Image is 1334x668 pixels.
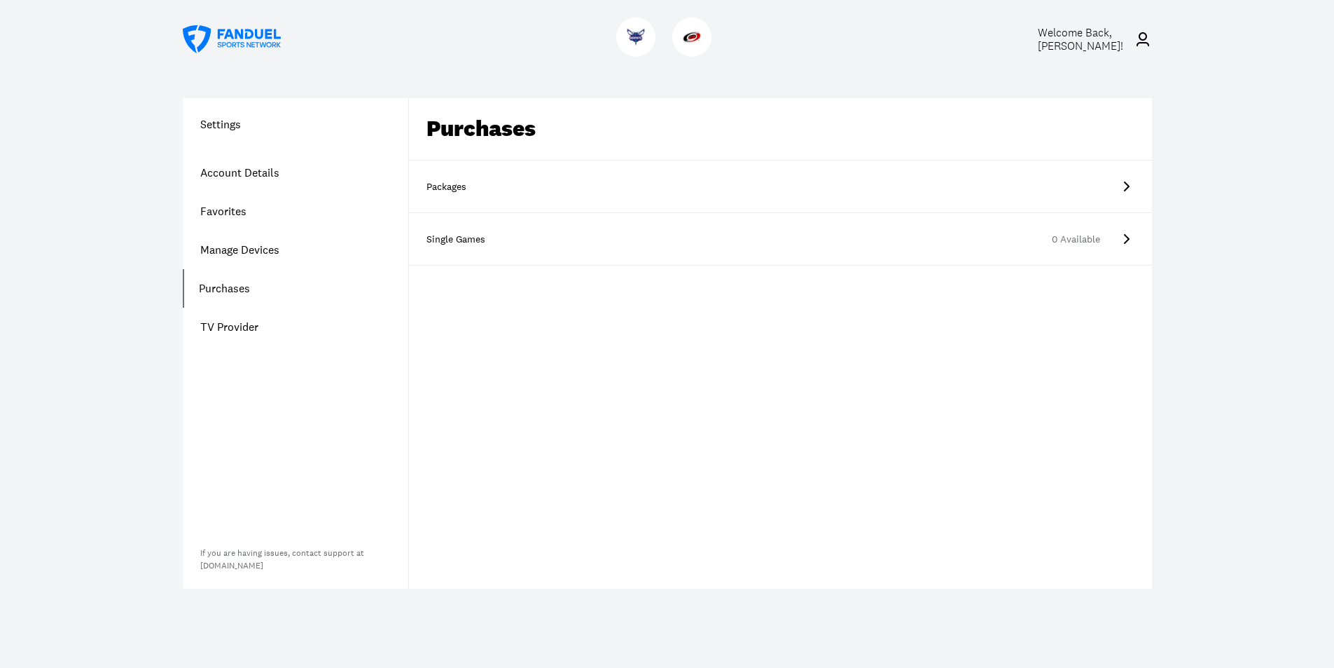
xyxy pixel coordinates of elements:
div: 0 Available [514,233,1100,247]
a: Single Games0 Available [409,213,1152,266]
a: HurricanesHurricanes [672,46,717,60]
img: Hornets [627,28,645,46]
a: Packages [409,161,1152,213]
h1: Settings [183,116,408,132]
a: FanDuel Sports Network [183,25,281,53]
a: TV Provider [183,308,408,346]
a: If you are having issues, contact support at[DOMAIN_NAME] [200,547,364,571]
div: Single Games [426,233,496,247]
a: Purchases [183,269,408,308]
span: Welcome Back, [PERSON_NAME] ! [1038,25,1123,53]
div: Packages [426,180,496,194]
a: Manage Devices [183,231,408,269]
a: Account Details [183,154,408,192]
a: Welcome Back,[PERSON_NAME]! [1006,26,1152,53]
a: Favorites [183,192,408,231]
img: Hurricanes [683,28,701,46]
a: HornetsHornets [616,46,661,60]
div: Purchases [409,98,1152,161]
